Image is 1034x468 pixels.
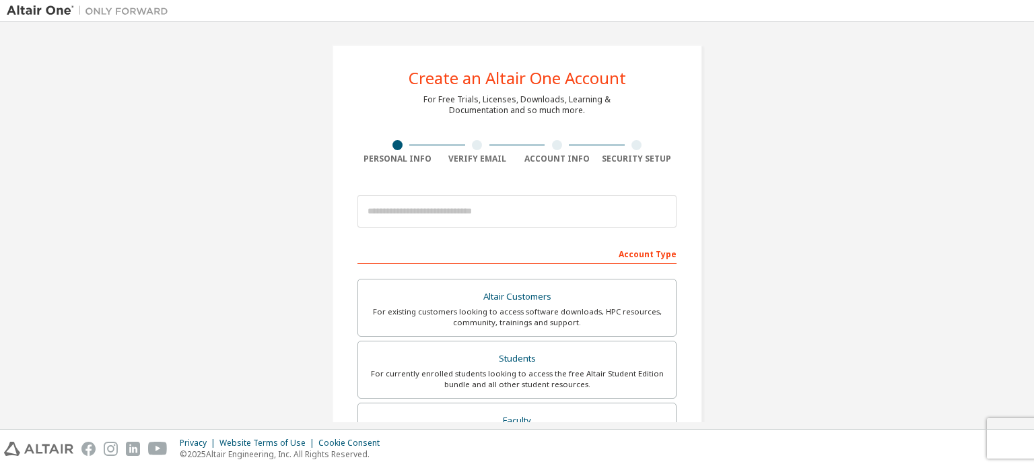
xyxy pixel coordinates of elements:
[409,70,626,86] div: Create an Altair One Account
[366,411,668,430] div: Faculty
[597,154,677,164] div: Security Setup
[180,438,219,448] div: Privacy
[366,306,668,328] div: For existing customers looking to access software downloads, HPC resources, community, trainings ...
[180,448,388,460] p: © 2025 Altair Engineering, Inc. All Rights Reserved.
[7,4,175,18] img: Altair One
[357,154,438,164] div: Personal Info
[81,442,96,456] img: facebook.svg
[438,154,518,164] div: Verify Email
[318,438,388,448] div: Cookie Consent
[366,349,668,368] div: Students
[148,442,168,456] img: youtube.svg
[366,368,668,390] div: For currently enrolled students looking to access the free Altair Student Edition bundle and all ...
[104,442,118,456] img: instagram.svg
[423,94,611,116] div: For Free Trials, Licenses, Downloads, Learning & Documentation and so much more.
[126,442,140,456] img: linkedin.svg
[357,242,677,264] div: Account Type
[4,442,73,456] img: altair_logo.svg
[366,288,668,306] div: Altair Customers
[517,154,597,164] div: Account Info
[219,438,318,448] div: Website Terms of Use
